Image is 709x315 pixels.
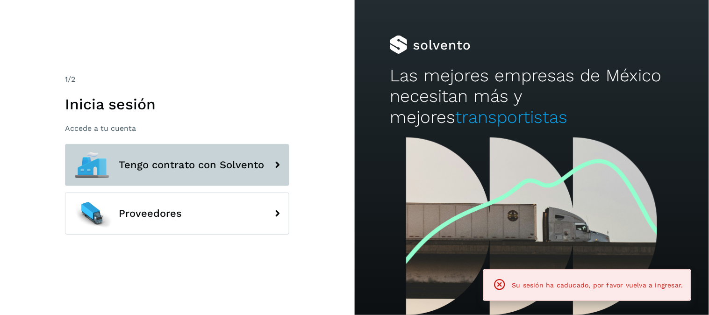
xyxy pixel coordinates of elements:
[65,124,289,133] p: Accede a tu cuenta
[390,65,673,128] h2: Las mejores empresas de México necesitan más y mejores
[65,193,289,235] button: Proveedores
[65,144,289,186] button: Tengo contrato con Solvento
[512,281,683,289] span: Su sesión ha caducado, por favor vuelva a ingresar.
[65,95,289,113] h1: Inicia sesión
[65,75,68,84] span: 1
[119,208,182,219] span: Proveedores
[119,159,264,171] span: Tengo contrato con Solvento
[65,74,289,85] div: /2
[455,107,567,127] span: transportistas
